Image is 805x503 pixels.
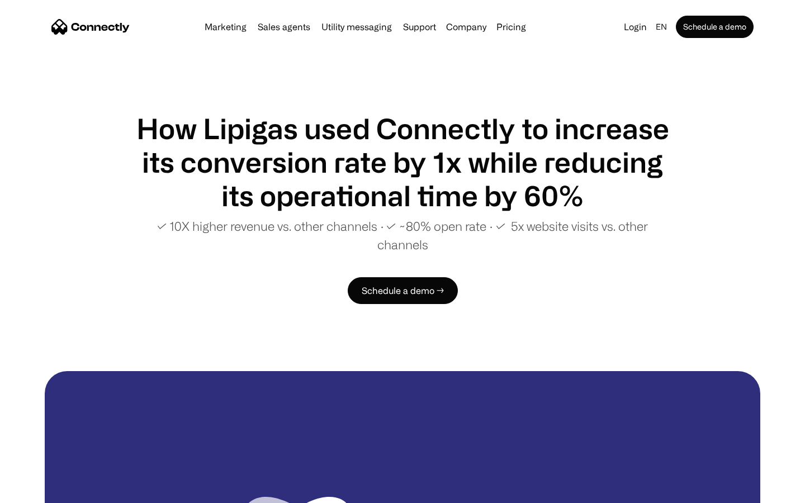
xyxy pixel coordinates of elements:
a: Marketing [200,22,251,31]
h1: How Lipigas used Connectly to increase its conversion rate by 1x while reducing its operational t... [134,112,671,212]
a: Pricing [492,22,531,31]
aside: Language selected: English [11,482,67,499]
a: Login [619,19,651,35]
a: Utility messaging [317,22,396,31]
a: Sales agents [253,22,315,31]
ul: Language list [22,483,67,499]
a: Schedule a demo → [348,277,458,304]
a: Support [399,22,441,31]
div: Company [446,19,486,35]
div: en [656,19,667,35]
p: ✓ 10X higher revenue vs. other channels ∙ ✓ ~80% open rate ∙ ✓ 5x website visits vs. other channels [134,217,671,254]
a: Schedule a demo [676,16,754,38]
